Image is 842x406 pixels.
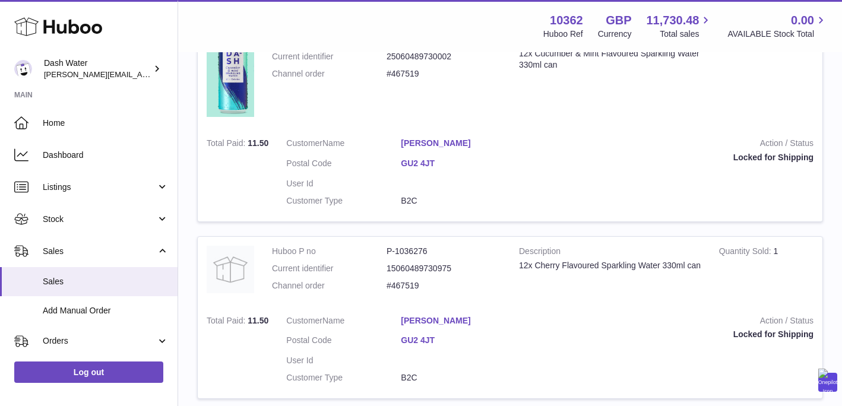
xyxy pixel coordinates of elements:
td: 1 [710,237,822,306]
span: [PERSON_NAME][EMAIL_ADDRESS][DOMAIN_NAME] [44,69,238,79]
dt: Customer Type [286,372,401,383]
dd: B2C [401,372,515,383]
a: [PERSON_NAME] [401,138,515,149]
dt: Huboo P no [272,246,387,257]
strong: Description [519,246,701,260]
strong: 10362 [550,12,583,28]
dt: Channel order [272,280,387,291]
td: 1 [710,25,822,129]
dt: Name [286,138,401,152]
dt: Customer Type [286,195,401,207]
span: Sales [43,276,169,287]
img: no-photo.jpg [207,246,254,293]
span: Customer [286,138,322,148]
div: Locked for Shipping [533,152,813,163]
a: Log out [14,361,163,383]
strong: Action / Status [533,315,813,329]
span: AVAILABLE Stock Total [727,28,828,40]
span: Sales [43,246,156,257]
dd: 15060489730975 [387,263,501,274]
a: GU2 4JT [401,158,515,169]
span: Listings [43,182,156,193]
dd: #467519 [387,280,501,291]
a: 11,730.48 Total sales [646,12,713,40]
dd: 25060489730002 [387,51,501,62]
span: Home [43,118,169,129]
dt: Name [286,315,401,329]
dt: Postal Code [286,158,401,172]
strong: GBP [606,12,631,28]
div: Locked for Shipping [533,329,813,340]
span: Total sales [660,28,713,40]
dd: P-1036276 [387,246,501,257]
div: 12x Cucumber & Mint Flavoured Sparkling Water 330ml can [519,48,701,71]
span: Orders [43,335,156,347]
strong: Quantity Sold [719,246,774,259]
strong: Total Paid [207,138,248,151]
span: Stock [43,214,156,225]
a: GU2 4JT [401,335,515,346]
div: Huboo Ref [543,28,583,40]
a: 0.00 AVAILABLE Stock Total [727,12,828,40]
span: Dashboard [43,150,169,161]
dd: #467519 [387,68,501,80]
strong: Action / Status [533,138,813,152]
img: 103621727971708.png [207,34,254,117]
dt: Channel order [272,68,387,80]
a: [PERSON_NAME] [401,315,515,326]
span: 11.50 [248,138,268,148]
dt: Postal Code [286,335,401,349]
div: 12x Cherry Flavoured Sparkling Water 330ml can [519,260,701,271]
span: 11,730.48 [646,12,699,28]
dd: B2C [401,195,515,207]
dt: Current identifier [272,263,387,274]
img: james@dash-water.com [14,60,32,78]
span: 11.50 [248,316,268,325]
div: Dash Water [44,58,151,80]
span: Add Manual Order [43,305,169,316]
dt: Current identifier [272,51,387,62]
dt: User Id [286,178,401,189]
span: 0.00 [791,12,814,28]
span: Customer [286,316,322,325]
dt: User Id [286,355,401,366]
strong: Total Paid [207,316,248,328]
div: Currency [598,28,632,40]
